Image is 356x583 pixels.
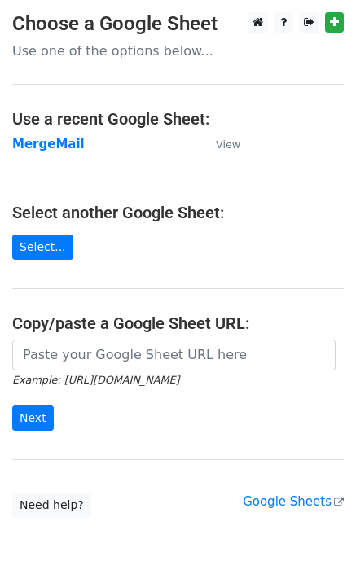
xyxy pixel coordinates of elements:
a: MergeMail [12,137,85,151]
input: Paste your Google Sheet URL here [12,340,336,370]
input: Next [12,405,54,431]
iframe: Chat Widget [275,505,356,583]
a: View [200,137,240,151]
h4: Select another Google Sheet: [12,203,344,222]
h3: Choose a Google Sheet [12,12,344,36]
p: Use one of the options below... [12,42,344,59]
h4: Use a recent Google Sheet: [12,109,344,129]
small: View [216,138,240,151]
a: Google Sheets [243,494,344,509]
small: Example: [URL][DOMAIN_NAME] [12,374,179,386]
a: Need help? [12,493,91,518]
a: Select... [12,235,73,260]
h4: Copy/paste a Google Sheet URL: [12,313,344,333]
